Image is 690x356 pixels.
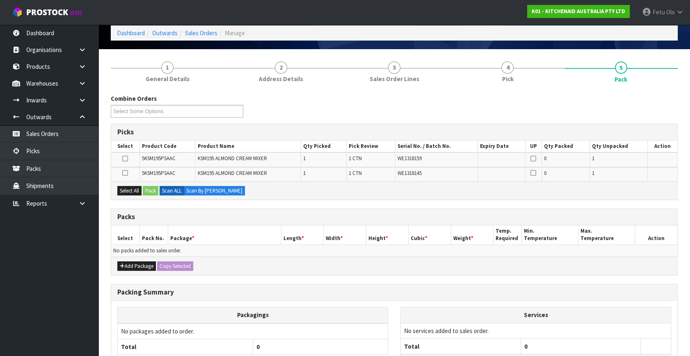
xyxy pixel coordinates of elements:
a: Dashboard [117,29,145,37]
label: Scan ALL [160,186,184,196]
th: Cubic [409,225,451,245]
th: Select [111,141,139,152]
span: KSM195 ALMOND CREAM MIXER [197,155,267,162]
span: Manage [225,29,245,37]
a: K01 - KITCHENAID AUSTRALIA PTY LTD [527,5,630,18]
th: Weight [451,225,494,245]
label: Scan By [PERSON_NAME] [184,186,245,196]
span: 0 [256,343,260,351]
strong: K01 - KITCHENAID AUSTRALIA PTY LTD [532,8,625,15]
th: Total [118,339,253,354]
span: 1 [303,155,306,162]
span: 1 [592,155,594,162]
th: Height [366,225,409,245]
h3: Packing Summary [117,288,671,296]
th: Package [168,225,281,245]
td: No packs added to sales order. [111,245,677,256]
th: Width [324,225,366,245]
span: 0 [544,155,546,162]
a: Sales Orders [185,29,217,37]
label: Combine Orders [111,94,157,103]
span: KSM195 ALMOND CREAM MIXER [197,170,267,177]
th: UP [525,141,541,152]
span: 1 [303,170,306,177]
span: Fetu [653,8,665,16]
span: Sales Order Lines [370,75,419,83]
span: 0 [544,170,546,177]
span: WE1318145 [398,170,422,177]
th: Select [111,225,139,245]
th: Qty Unpacked [589,141,647,152]
span: General Details [146,75,190,83]
th: Services [401,307,671,323]
th: Pick Review [347,141,395,152]
span: 5 [615,61,627,74]
img: cube-alt.png [12,7,23,17]
td: No services added to sales order. [401,323,671,338]
td: No packages added to order. [118,323,388,339]
span: Olo [666,8,675,16]
small: WMS [70,9,82,17]
th: Product Name [195,141,301,152]
span: 1 CTN [349,170,362,177]
span: Address Details [259,75,303,83]
span: 5KSM195PSAAC [142,155,176,162]
button: Pack [143,186,158,196]
span: 4 [501,61,514,74]
span: 0 [524,342,528,350]
th: Qty Picked [301,141,346,152]
span: WE1318159 [398,155,422,162]
a: Outwards [152,29,178,37]
th: Expiry Date [478,141,525,152]
button: Select All [117,186,142,196]
span: ProStock [26,7,68,18]
th: Serial No. / Batch No. [395,141,478,152]
span: Pick [502,75,513,83]
span: 2 [275,61,287,74]
th: Temp. Required [494,225,522,245]
th: Min. Temperature [522,225,578,245]
th: Action [648,141,677,152]
th: Packagings [118,307,388,323]
h3: Packs [117,213,671,221]
span: 1 [161,61,174,74]
th: Total [401,338,521,354]
th: Product Code [139,141,195,152]
span: 1 [592,170,594,177]
th: Max. Temperature [578,225,635,245]
span: Pack [615,75,627,84]
button: Copy Selected [157,261,193,271]
th: Action [635,225,678,245]
span: 1 CTN [349,155,362,162]
h3: Picks [117,128,671,136]
th: Qty Packed [541,141,589,152]
span: 5KSM195PSAAC [142,170,176,177]
button: Add Package [117,261,156,271]
th: Length [281,225,324,245]
th: Pack No. [139,225,168,245]
span: 3 [388,61,400,74]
